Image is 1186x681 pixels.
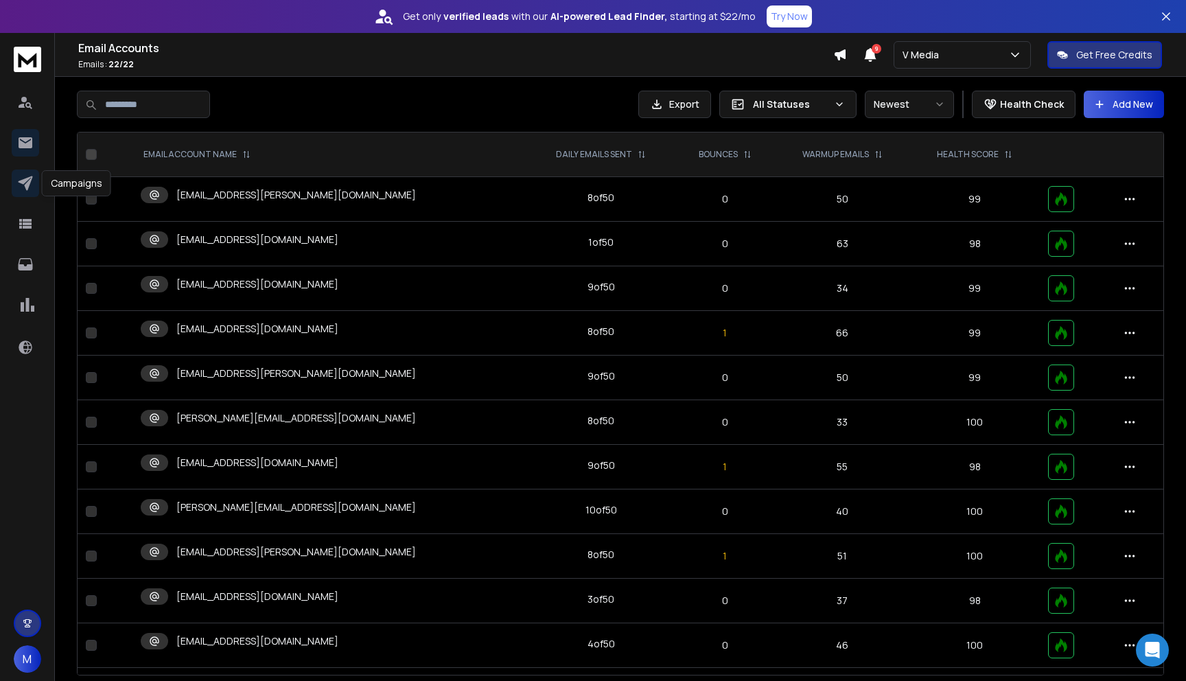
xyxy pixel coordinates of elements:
[753,97,828,111] p: All Statuses
[774,534,910,579] td: 51
[774,266,910,311] td: 34
[588,459,615,472] div: 9 of 50
[588,325,614,338] div: 8 of 50
[176,367,416,380] p: [EMAIL_ADDRESS][PERSON_NAME][DOMAIN_NAME]
[684,237,767,251] p: 0
[699,149,738,160] p: BOUNCES
[684,281,767,295] p: 0
[176,411,416,425] p: [PERSON_NAME][EMAIL_ADDRESS][DOMAIN_NAME]
[910,222,1039,266] td: 98
[910,445,1039,489] td: 98
[556,149,632,160] p: DAILY EMAILS SENT
[910,356,1039,400] td: 99
[774,445,910,489] td: 55
[774,311,910,356] td: 66
[42,170,111,196] div: Campaigns
[910,266,1039,311] td: 99
[774,177,910,222] td: 50
[910,579,1039,623] td: 98
[108,58,134,70] span: 22 / 22
[176,322,338,336] p: [EMAIL_ADDRESS][DOMAIN_NAME]
[588,235,614,249] div: 1 of 50
[78,59,833,70] p: Emails :
[774,356,910,400] td: 50
[771,10,808,23] p: Try Now
[585,503,617,517] div: 10 of 50
[588,414,614,428] div: 8 of 50
[684,371,767,384] p: 0
[910,311,1039,356] td: 99
[972,91,1075,118] button: Health Check
[588,369,615,383] div: 9 of 50
[176,188,416,202] p: [EMAIL_ADDRESS][PERSON_NAME][DOMAIN_NAME]
[910,177,1039,222] td: 99
[443,10,509,23] strong: verified leads
[684,505,767,518] p: 0
[802,149,869,160] p: WARMUP EMAILS
[1084,91,1164,118] button: Add New
[684,415,767,429] p: 0
[774,623,910,668] td: 46
[774,579,910,623] td: 37
[14,47,41,72] img: logo
[176,590,338,603] p: [EMAIL_ADDRESS][DOMAIN_NAME]
[774,489,910,534] td: 40
[684,460,767,474] p: 1
[684,549,767,563] p: 1
[937,149,999,160] p: HEALTH SCORE
[865,91,954,118] button: Newest
[774,400,910,445] td: 33
[588,191,614,205] div: 8 of 50
[910,534,1039,579] td: 100
[588,280,615,294] div: 9 of 50
[176,500,416,514] p: [PERSON_NAME][EMAIL_ADDRESS][DOMAIN_NAME]
[684,638,767,652] p: 0
[403,10,756,23] p: Get only with our starting at $22/mo
[1000,97,1064,111] p: Health Check
[14,645,41,673] button: M
[767,5,812,27] button: Try Now
[910,400,1039,445] td: 100
[1076,48,1152,62] p: Get Free Credits
[774,222,910,266] td: 63
[176,277,338,291] p: [EMAIL_ADDRESS][DOMAIN_NAME]
[872,44,881,54] span: 9
[588,592,614,606] div: 3 of 50
[176,634,338,648] p: [EMAIL_ADDRESS][DOMAIN_NAME]
[176,233,338,246] p: [EMAIL_ADDRESS][DOMAIN_NAME]
[588,637,615,651] div: 4 of 50
[143,149,251,160] div: EMAIL ACCOUNT NAME
[176,545,416,559] p: [EMAIL_ADDRESS][PERSON_NAME][DOMAIN_NAME]
[684,326,767,340] p: 1
[638,91,711,118] button: Export
[1136,634,1169,667] div: Open Intercom Messenger
[78,40,833,56] h1: Email Accounts
[1047,41,1162,69] button: Get Free Credits
[176,456,338,470] p: [EMAIL_ADDRESS][DOMAIN_NAME]
[684,192,767,206] p: 0
[550,10,667,23] strong: AI-powered Lead Finder,
[910,489,1039,534] td: 100
[588,548,614,562] div: 8 of 50
[684,594,767,608] p: 0
[910,623,1039,668] td: 100
[903,48,944,62] p: V Media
